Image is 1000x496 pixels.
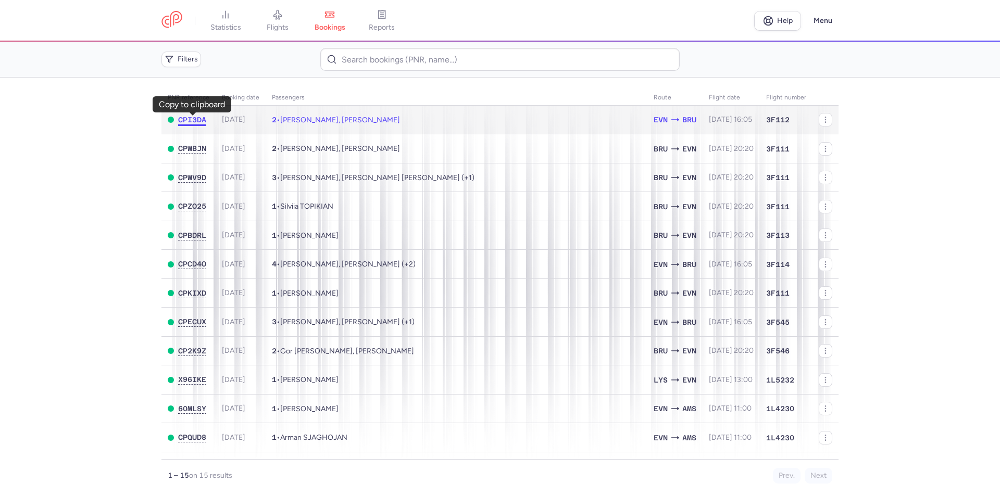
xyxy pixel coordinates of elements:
span: 1L4230 [766,403,794,414]
span: Mojgan BOJHAN, Maria NATTAGH, Marion JALILDOKHTI MAMAGHANI [280,317,415,326]
span: CPI3DA [178,116,206,124]
a: flights [252,9,304,32]
span: • [272,202,333,211]
span: 1 [272,202,277,210]
span: CPWBJN [178,144,206,152]
button: CPECUX [178,317,206,326]
button: CPZO25 [178,202,206,211]
span: EVN [682,230,696,241]
span: CP2K9Z [178,347,206,355]
span: BRU [682,114,696,125]
span: AMS [682,403,696,414]
span: [DATE] 20:20 [709,231,754,239]
th: Booking date [216,90,266,106]
span: [DATE] 13:00 [709,375,753,384]
span: 3F113 [766,230,790,240]
span: Petros PETROSIAN, Karapet GYADUKYAN [280,144,400,153]
span: Filters [178,55,198,63]
span: 3F111 [766,288,790,298]
button: CPQUD8 [178,433,206,442]
span: Help [777,17,793,24]
span: EVN [654,114,668,125]
span: CPBDRL [178,231,206,239]
span: 1 [272,433,277,441]
button: CPKIXD [178,289,206,298]
span: statistics [210,23,241,32]
span: [DATE] 11:00 [709,404,752,413]
span: 3F111 [766,172,790,183]
span: BRU [654,143,668,155]
span: [DATE] 20:20 [709,346,754,355]
span: CPZO25 [178,202,206,210]
span: AMS [682,432,696,443]
th: PNR reference [161,90,216,106]
span: Narek MIRZOJAN [280,231,339,240]
span: • [272,433,347,442]
span: reports [369,23,395,32]
span: 3F112 [766,115,790,125]
span: CPQUD8 [178,433,206,441]
button: CPBDRL [178,231,206,240]
a: bookings [304,9,356,32]
span: BRU [682,259,696,270]
span: • [272,260,416,269]
span: Arman SJAGHOJAN [280,433,347,442]
th: Flight number [760,90,813,106]
span: BRU [682,316,696,328]
span: EVN [682,374,696,386]
span: Hrant HALOBJAN, Chouchanna MINASYAN [280,116,400,124]
a: Help [754,11,801,31]
span: Alexander Gerard POMP, Oliver Alexander Eduard POMP, Liana Eduardovna ENGIBARJAN [280,173,474,182]
span: [DATE] 20:20 [709,202,754,211]
button: Menu [807,11,839,31]
span: [DATE] [222,404,245,413]
span: EVN [654,403,668,414]
button: 60MLSY [178,404,206,413]
span: • [272,173,474,182]
div: Copy to clipboard [159,100,225,109]
a: reports [356,9,408,32]
span: 3F546 [766,346,790,356]
span: 2 [272,347,277,355]
span: 3 [272,317,277,326]
span: 3F114 [766,259,790,270]
span: [DATE] [222,375,245,384]
span: Yelizaveta GEVORGYAN [280,404,339,413]
span: • [272,231,339,240]
button: Filters [161,52,201,67]
span: [DATE] [222,288,245,297]
strong: 1 – 15 [168,471,189,480]
button: Next [805,468,832,484]
button: CPWV9D [178,173,206,182]
span: [DATE] [222,346,245,355]
input: Search bookings (PNR, name...) [320,48,679,71]
span: [DATE] 16:05 [709,115,752,124]
span: [DATE] 16:05 [709,317,752,326]
a: statistics [199,9,252,32]
button: X96IKE [178,375,206,384]
span: 1L5232 [766,375,794,385]
span: [DATE] [222,115,245,124]
span: [DATE] [222,433,245,442]
span: • [272,289,339,298]
span: on 15 results [189,471,232,480]
span: [DATE] [222,317,245,326]
span: BRU [654,345,668,357]
span: BRU [654,172,668,183]
span: BRU [654,201,668,212]
a: CitizenPlane red outlined logo [161,11,182,30]
span: • [272,347,414,355]
span: [DATE] [222,202,245,211]
span: EVN [654,432,668,443]
span: 3 [272,173,277,182]
span: EVN [682,345,696,357]
span: 2 [272,116,277,124]
button: CP2K9Z [178,347,206,355]
span: • [272,144,400,153]
span: • [272,116,400,124]
span: [DATE] [222,144,245,153]
span: 3F111 [766,201,790,212]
